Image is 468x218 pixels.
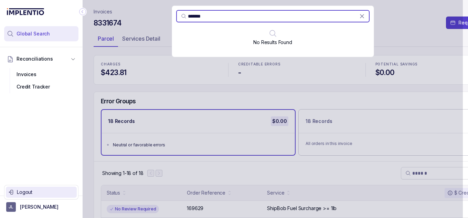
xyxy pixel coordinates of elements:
[10,81,73,93] div: Credit Tracker
[6,202,76,212] button: User initials[PERSON_NAME]
[17,55,53,62] span: Reconciliations
[253,39,292,46] p: No Results Found
[20,204,58,210] p: [PERSON_NAME]
[17,30,50,37] span: Global Search
[4,51,78,66] button: Reconciliations
[4,67,78,95] div: Reconciliations
[10,68,73,81] div: Invoices
[6,202,16,212] span: User initials
[78,8,87,16] div: Collapse Icon
[17,189,74,196] p: Logout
